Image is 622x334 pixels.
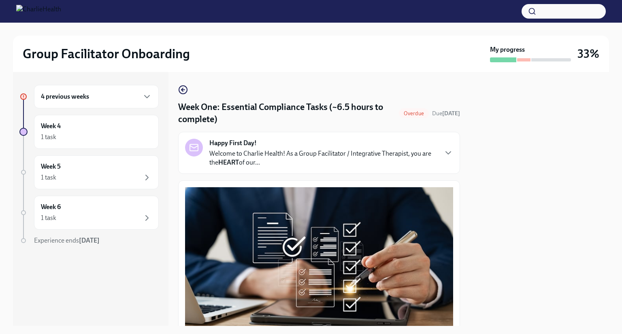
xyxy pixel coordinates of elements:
h6: 4 previous weeks [41,92,89,101]
strong: My progress [490,45,525,54]
a: Week 51 task [19,155,159,189]
span: Due [432,110,460,117]
h4: Week One: Essential Compliance Tasks (~6.5 hours to complete) [178,101,396,125]
strong: Happy First Day! [209,139,257,148]
h6: Week 6 [41,203,61,211]
strong: HEART [218,159,239,166]
img: CharlieHealth [16,5,61,18]
p: Welcome to Charlie Health! As a Group Facilitator / Integrative Therapist, you are the of our... [209,149,437,167]
div: 1 task [41,214,56,222]
h3: 33% [577,47,599,61]
div: 1 task [41,173,56,182]
span: July 28th, 2025 10:00 [432,110,460,117]
strong: [DATE] [442,110,460,117]
a: Week 61 task [19,196,159,230]
div: 1 task [41,133,56,142]
div: 4 previous weeks [34,85,159,108]
span: Overdue [399,110,429,116]
h2: Group Facilitator Onboarding [23,46,190,62]
strong: [DATE] [79,237,100,244]
span: Experience ends [34,237,100,244]
a: Week 41 task [19,115,159,149]
h6: Week 5 [41,162,61,171]
button: Zoom image [185,187,453,327]
h6: Week 4 [41,122,61,131]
